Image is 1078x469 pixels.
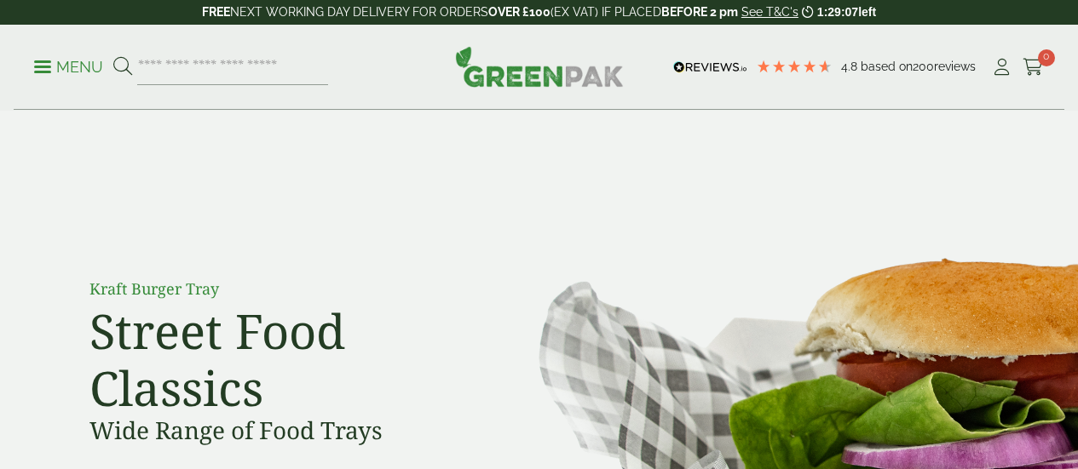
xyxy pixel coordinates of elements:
h2: Street Food Classics [89,302,473,416]
h3: Wide Range of Food Trays [89,416,473,445]
strong: BEFORE 2 pm [661,5,738,19]
span: Based on [861,60,913,73]
span: 1:29:07 [817,5,858,19]
a: 0 [1023,54,1044,80]
span: left [858,5,876,19]
a: Menu [34,57,103,74]
p: Menu [34,57,103,77]
strong: FREE [202,5,230,19]
span: 200 [913,60,934,73]
p: Kraft Burger Tray [89,277,473,300]
div: 4.79 Stars [756,59,833,74]
img: REVIEWS.io [673,61,747,73]
span: 4.8 [841,60,861,73]
i: My Account [991,59,1012,76]
span: 0 [1038,49,1055,66]
a: See T&C's [741,5,798,19]
img: GreenPak Supplies [455,46,624,87]
strong: OVER £100 [488,5,551,19]
i: Cart [1023,59,1044,76]
span: reviews [934,60,976,73]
